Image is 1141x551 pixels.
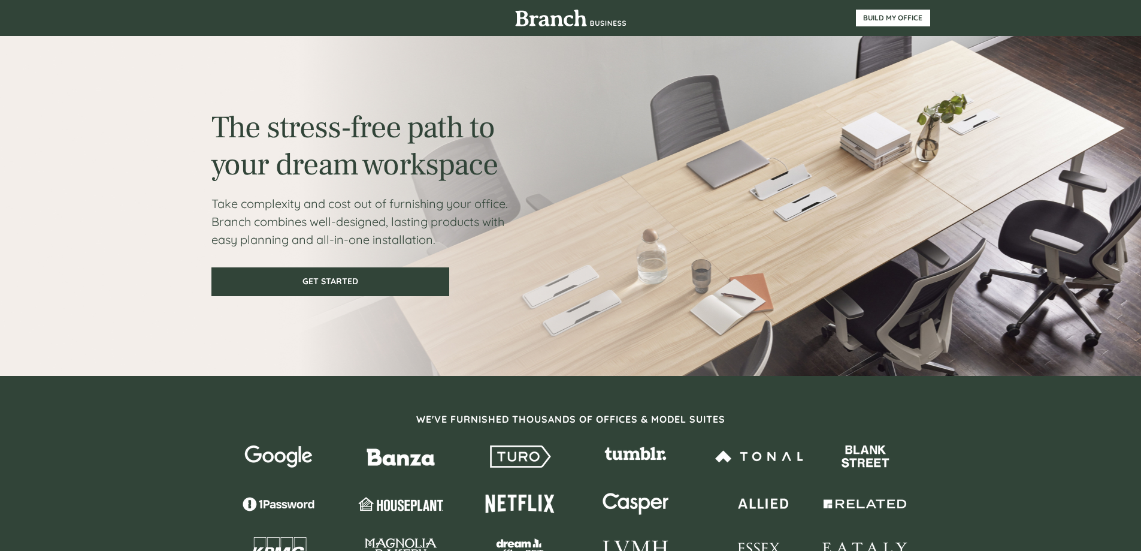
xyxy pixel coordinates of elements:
a: GET STARTED [211,267,449,296]
a: BUILD MY OFFICE [856,10,930,26]
span: BUILD MY OFFICE [856,14,930,22]
span: Take complexity and cost out of furnishing your office. Branch combines well-designed, lasting pr... [211,196,508,247]
span: WE'VE FURNISHED THOUSANDS OF OFFICES & MODEL SUITES [416,413,725,425]
span: GET STARTED [213,276,448,287]
span: The stress-free path to your dream workspace [211,107,498,185]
